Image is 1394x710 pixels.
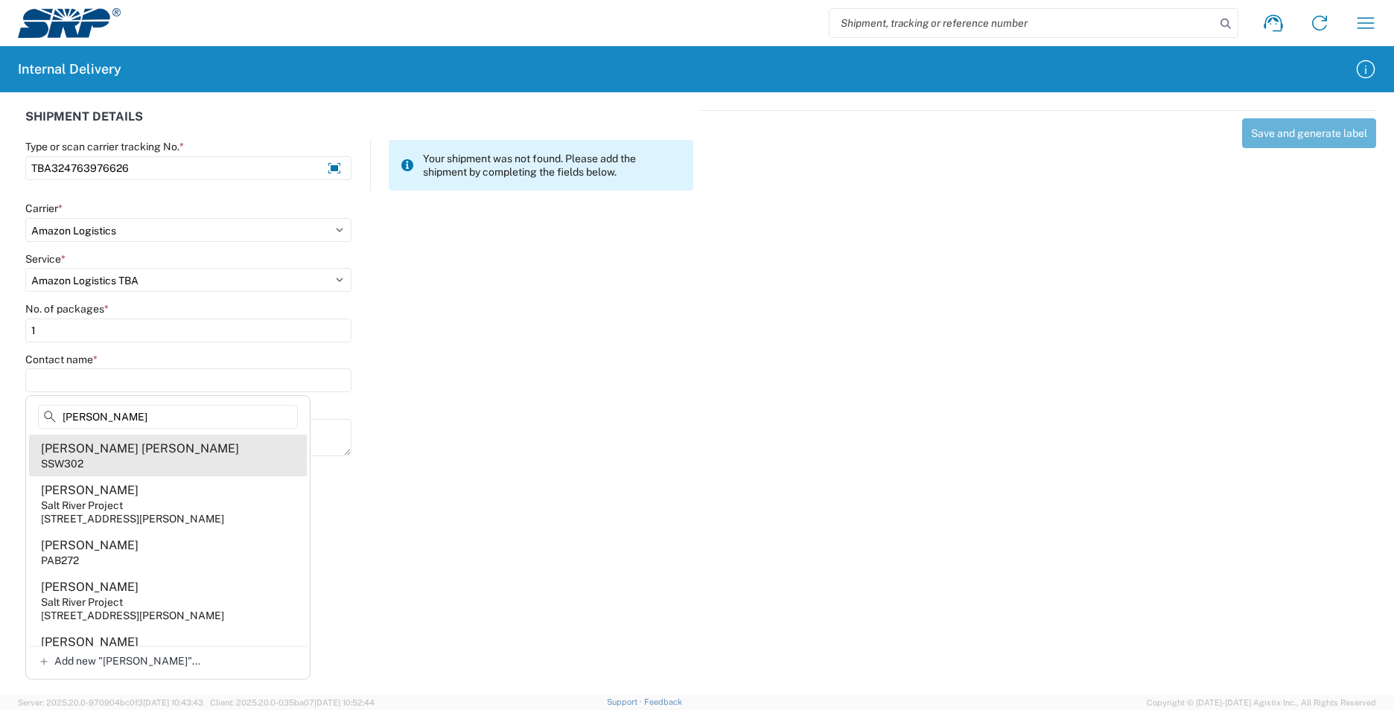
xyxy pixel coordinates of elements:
label: Contact name [25,353,98,366]
span: Add new "[PERSON_NAME]"... [54,654,200,668]
h2: Internal Delivery [18,60,121,78]
div: [STREET_ADDRESS][PERSON_NAME] [41,512,224,525]
span: Server: 2025.20.0-970904bc0f3 [18,698,203,707]
div: Salt River Project [41,499,123,512]
div: [PERSON_NAME] [41,634,139,650]
div: SSW302 [41,457,83,470]
div: PAB272 [41,554,79,567]
span: Copyright © [DATE]-[DATE] Agistix Inc., All Rights Reserved [1147,696,1376,709]
input: Shipment, tracking or reference number [830,9,1215,37]
div: [PERSON_NAME] [PERSON_NAME] [41,441,239,457]
span: [DATE] 10:52:44 [314,698,375,707]
span: Client: 2025.20.0-035ba07 [210,698,375,707]
img: srp [18,8,121,38]
a: Support [607,697,644,706]
span: [DATE] 10:43:43 [143,698,203,707]
div: [PERSON_NAME] [41,579,139,595]
a: Feedback [644,697,682,706]
span: Your shipment was not found. Please add the shipment by completing the fields below. [423,152,681,179]
label: No. of packages [25,302,109,316]
label: Carrier [25,202,63,215]
div: [PERSON_NAME] [41,482,139,499]
div: SHIPMENT DETAILS [25,110,693,140]
label: Service [25,252,66,266]
div: [STREET_ADDRESS][PERSON_NAME] [41,609,224,622]
div: [PERSON_NAME] [41,537,139,554]
div: Salt River Project [41,595,123,609]
label: Type or scan carrier tracking No. [25,140,184,153]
